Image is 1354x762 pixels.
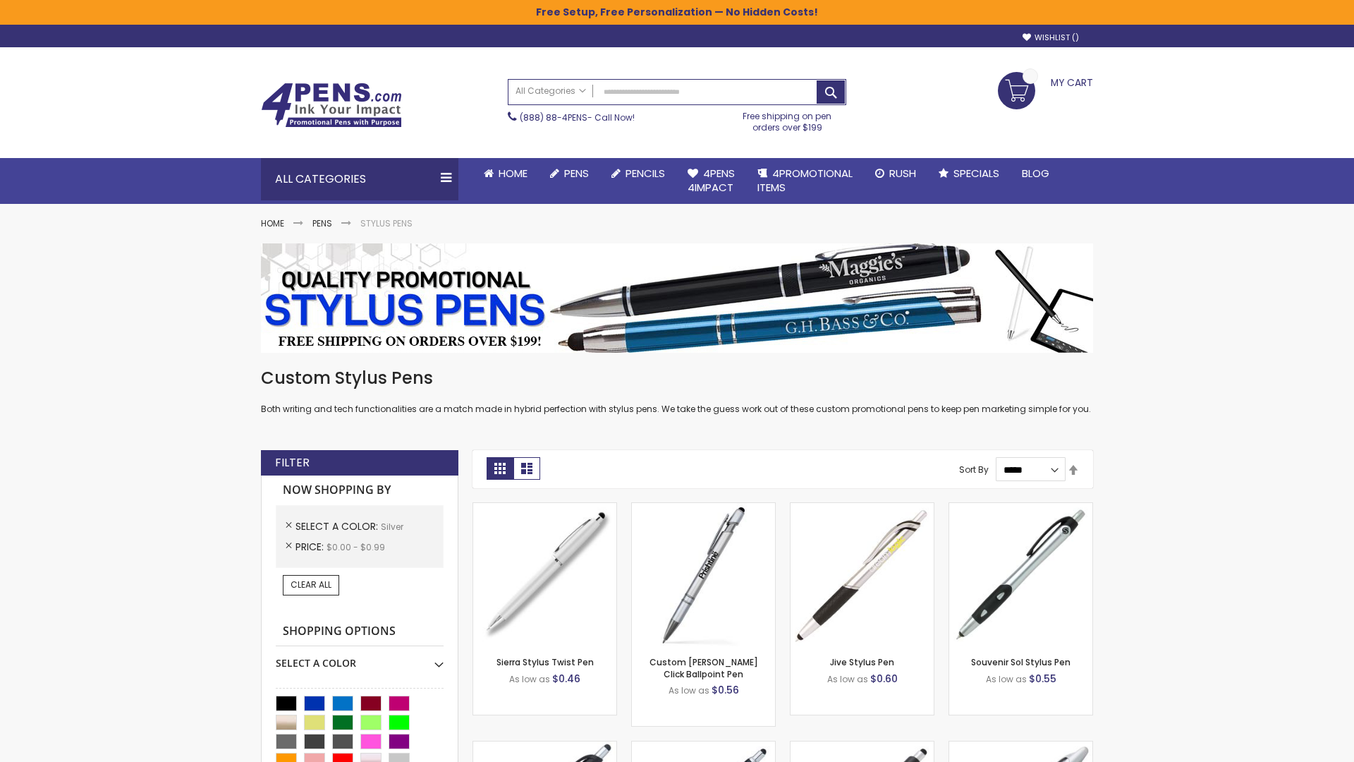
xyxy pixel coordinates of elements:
[539,158,600,189] a: Pens
[360,217,413,229] strong: Stylus Pens
[971,656,1071,668] a: Souvenir Sol Stylus Pen
[276,617,444,647] strong: Shopping Options
[791,502,934,514] a: Jive Stylus Pen-Silver
[1011,158,1061,189] a: Blog
[472,158,539,189] a: Home
[473,741,616,753] a: React Stylus Grip Pen-Silver
[496,656,594,668] a: Sierra Stylus Twist Pen
[509,673,550,685] span: As low as
[381,521,403,533] span: Silver
[626,166,665,181] span: Pencils
[791,503,934,646] img: Jive Stylus Pen-Silver
[261,158,458,200] div: All Categories
[312,217,332,229] a: Pens
[791,741,934,753] a: Souvenir® Emblem Stylus Pen-Silver
[1022,166,1049,181] span: Blog
[949,741,1092,753] a: Twist Highlighter-Pen Stylus Combo-Silver
[949,503,1092,646] img: Souvenir Sol Stylus Pen-Silver
[552,672,580,686] span: $0.46
[520,111,635,123] span: - Call Now!
[649,656,758,679] a: Custom [PERSON_NAME] Click Ballpoint Pen
[499,166,527,181] span: Home
[959,464,989,476] label: Sort By
[291,579,331,591] span: Clear All
[746,158,864,204] a: 4PROMOTIONALITEMS
[632,502,775,514] a: Custom Alex II Click Ballpoint Pen-Silver
[676,158,746,204] a: 4Pens4impact
[276,476,444,505] strong: Now Shopping by
[327,541,385,553] span: $0.00 - $0.99
[275,455,310,471] strong: Filter
[712,683,739,697] span: $0.56
[669,684,709,696] span: As low as
[600,158,676,189] a: Pencils
[276,646,444,670] div: Select A Color
[564,166,589,181] span: Pens
[830,656,894,668] a: Jive Stylus Pen
[864,158,927,189] a: Rush
[261,83,402,128] img: 4Pens Custom Pens and Promotional Products
[283,575,339,595] a: Clear All
[1023,32,1079,43] a: Wishlist
[688,166,735,195] span: 4Pens 4impact
[516,85,586,97] span: All Categories
[986,673,1027,685] span: As low as
[473,503,616,646] img: Stypen-35-Silver
[632,741,775,753] a: Epiphany Stylus Pens-Silver
[827,673,868,685] span: As low as
[870,672,898,686] span: $0.60
[295,519,381,533] span: Select A Color
[295,540,327,554] span: Price
[953,166,999,181] span: Specials
[261,367,1093,416] div: Both writing and tech functionalities are a match made in hybrid perfection with stylus pens. We ...
[1029,672,1056,686] span: $0.55
[473,502,616,514] a: Stypen-35-Silver
[632,503,775,646] img: Custom Alex II Click Ballpoint Pen-Silver
[261,243,1093,353] img: Stylus Pens
[757,166,853,195] span: 4PROMOTIONAL ITEMS
[508,80,593,103] a: All Categories
[728,105,847,133] div: Free shipping on pen orders over $199
[520,111,587,123] a: (888) 88-4PENS
[949,502,1092,514] a: Souvenir Sol Stylus Pen-Silver
[261,217,284,229] a: Home
[927,158,1011,189] a: Specials
[487,457,513,480] strong: Grid
[261,367,1093,389] h1: Custom Stylus Pens
[889,166,916,181] span: Rush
